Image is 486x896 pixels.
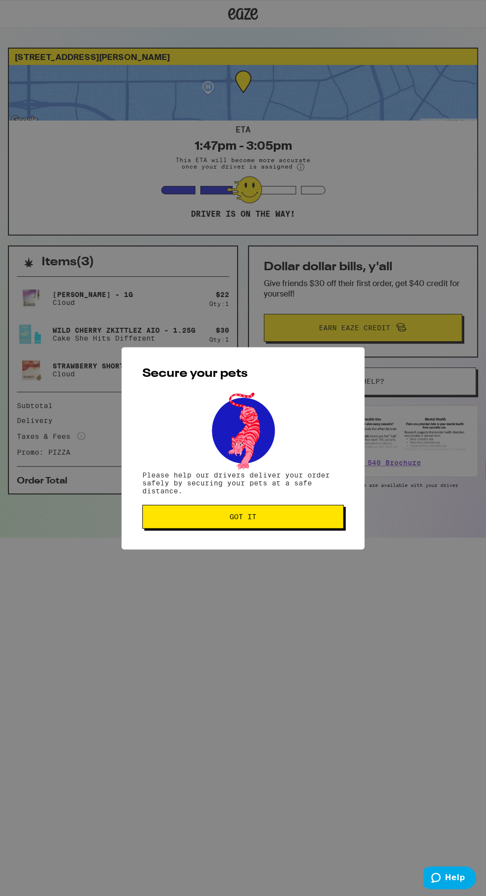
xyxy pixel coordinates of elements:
p: Please help our drivers deliver your order safely by securing your pets at a safe distance. [142,471,344,495]
img: pets [202,390,284,471]
iframe: Opens a widget where you can find more information [424,866,476,891]
button: Got it [142,505,344,529]
h2: Secure your pets [142,368,344,380]
span: Got it [230,513,256,520]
